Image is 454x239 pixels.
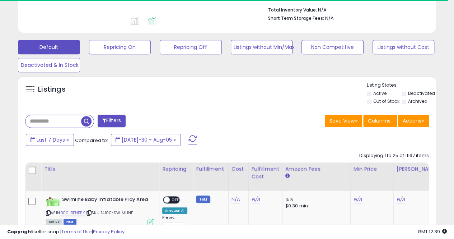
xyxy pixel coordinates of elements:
span: Columns [368,117,390,124]
small: FBM [196,196,210,203]
button: Repricing On [89,40,151,54]
div: [PERSON_NAME] [397,165,439,173]
a: N/A [397,196,405,203]
div: Fulfillment Cost [252,165,279,180]
div: Title [44,165,156,173]
strong: Copyright [7,228,33,235]
button: Listings without Min/Max [231,40,293,54]
div: $0.30 min [285,203,345,209]
span: Compared to: [75,137,108,144]
div: Cost [231,165,245,173]
a: B00JBFNBBK [61,210,85,216]
label: Deactivated [408,90,435,96]
label: Active [373,90,386,96]
b: Swimline Baby Inflatable Play Area [62,196,149,205]
button: Last 7 Days [26,134,74,146]
button: Actions [398,115,429,127]
button: [DATE]-30 - Aug-05 [111,134,181,146]
div: ASIN: [46,196,154,224]
div: Repricing [162,165,190,173]
img: 41RosEjW8hL._SL40_.jpg [46,196,60,206]
div: Amazon Fees [285,165,347,173]
div: Preset: [162,215,187,231]
a: Terms of Use [61,228,92,235]
div: Amazon AI [162,207,187,214]
button: Save View [325,115,362,127]
button: Non Competitive [301,40,364,54]
a: N/A [354,196,362,203]
div: Min Price [354,165,390,173]
button: Columns [363,115,397,127]
a: N/A [252,196,260,203]
label: Out of Stock [373,98,399,104]
span: [DATE]-30 - Aug-05 [122,136,172,143]
p: Listing States: [367,82,436,89]
a: Privacy Policy [93,228,125,235]
h5: Listings [38,84,66,95]
a: N/A [231,196,240,203]
span: OFF [170,197,181,203]
button: Deactivated & In Stock [18,58,80,72]
button: Listings without Cost [373,40,435,54]
button: Repricing Off [160,40,222,54]
div: Fulfillment [196,165,225,173]
span: 2025-08-13 12:39 GMT [418,228,447,235]
button: Filters [98,115,126,127]
small: Amazon Fees. [285,173,290,179]
span: | SKU: 14100-SWIMLINE [86,210,134,216]
span: Last 7 Days [37,136,65,143]
label: Archived [408,98,427,104]
div: Displaying 1 to 25 of 11167 items [359,152,429,159]
div: seller snap | | [7,229,125,235]
div: 15% [285,196,345,203]
button: Default [18,40,80,54]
